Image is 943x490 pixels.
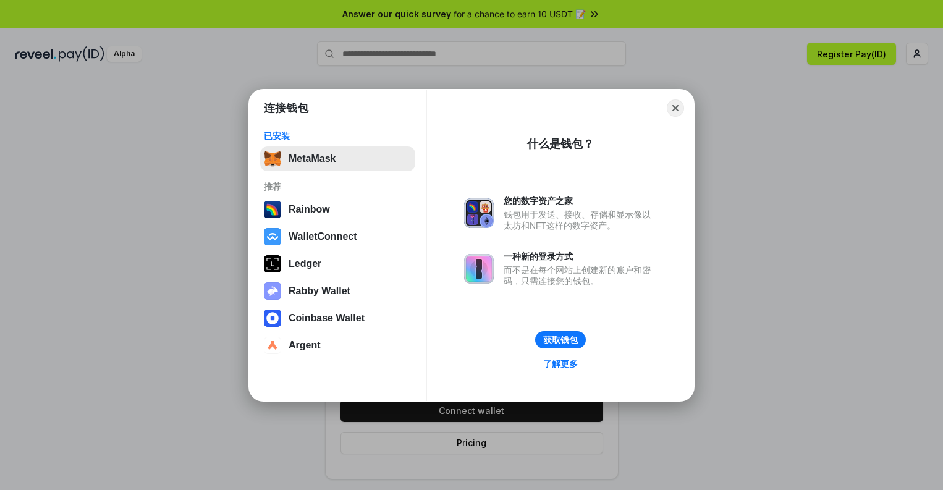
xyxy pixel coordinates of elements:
div: 您的数字资产之家 [504,195,657,206]
div: 已安装 [264,130,412,142]
button: Argent [260,333,415,358]
button: WalletConnect [260,224,415,249]
div: Rabby Wallet [289,285,350,297]
img: svg+xml,%3Csvg%20xmlns%3D%22http%3A%2F%2Fwww.w3.org%2F2000%2Fsvg%22%20fill%3D%22none%22%20viewBox... [264,282,281,300]
img: svg+xml,%3Csvg%20xmlns%3D%22http%3A%2F%2Fwww.w3.org%2F2000%2Fsvg%22%20fill%3D%22none%22%20viewBox... [464,254,494,284]
div: Ledger [289,258,321,269]
div: Rainbow [289,204,330,215]
img: svg+xml,%3Csvg%20fill%3D%22none%22%20height%3D%2233%22%20viewBox%3D%220%200%2035%2033%22%20width%... [264,150,281,167]
h1: 连接钱包 [264,101,308,116]
img: svg+xml,%3Csvg%20xmlns%3D%22http%3A%2F%2Fwww.w3.org%2F2000%2Fsvg%22%20width%3D%2228%22%20height%3... [264,255,281,272]
button: Close [667,99,684,117]
img: svg+xml,%3Csvg%20width%3D%22120%22%20height%3D%22120%22%20viewBox%3D%220%200%20120%20120%22%20fil... [264,201,281,218]
div: MetaMask [289,153,336,164]
div: 什么是钱包？ [527,137,594,151]
div: 一种新的登录方式 [504,251,657,262]
button: Coinbase Wallet [260,306,415,331]
div: Coinbase Wallet [289,313,365,324]
button: 获取钱包 [535,331,586,348]
div: 了解更多 [543,358,578,370]
img: svg+xml,%3Csvg%20width%3D%2228%22%20height%3D%2228%22%20viewBox%3D%220%200%2028%2028%22%20fill%3D... [264,310,281,327]
div: Argent [289,340,321,351]
img: svg+xml,%3Csvg%20width%3D%2228%22%20height%3D%2228%22%20viewBox%3D%220%200%2028%2028%22%20fill%3D... [264,228,281,245]
div: 获取钱包 [543,334,578,345]
div: 推荐 [264,181,412,192]
button: Ledger [260,251,415,276]
div: 钱包用于发送、接收、存储和显示像以太坊和NFT这样的数字资产。 [504,209,657,231]
div: WalletConnect [289,231,357,242]
button: Rainbow [260,197,415,222]
img: svg+xml,%3Csvg%20xmlns%3D%22http%3A%2F%2Fwww.w3.org%2F2000%2Fsvg%22%20fill%3D%22none%22%20viewBox... [464,198,494,228]
button: Rabby Wallet [260,279,415,303]
img: svg+xml,%3Csvg%20width%3D%2228%22%20height%3D%2228%22%20viewBox%3D%220%200%2028%2028%22%20fill%3D... [264,337,281,354]
div: 而不是在每个网站上创建新的账户和密码，只需连接您的钱包。 [504,264,657,287]
button: MetaMask [260,146,415,171]
a: 了解更多 [536,356,585,372]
